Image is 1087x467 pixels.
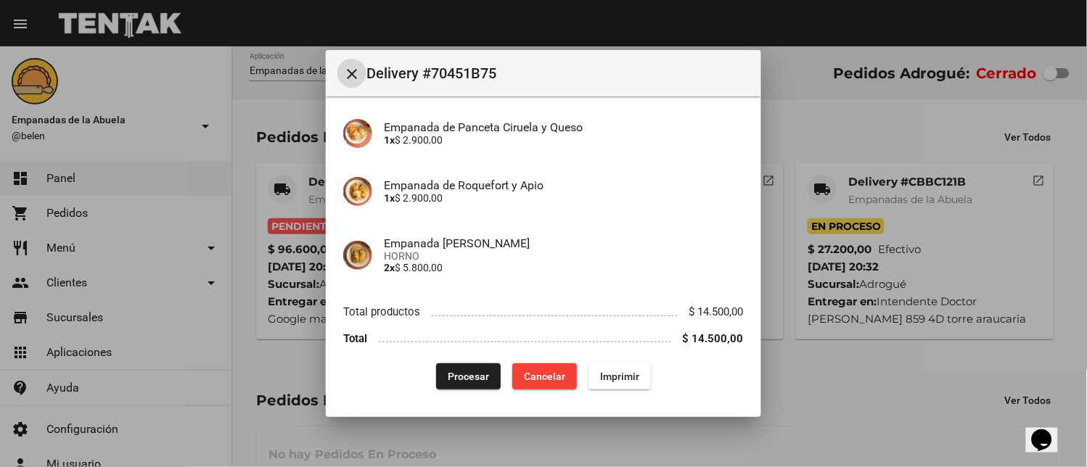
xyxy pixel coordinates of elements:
h4: Empanada [PERSON_NAME] [384,236,744,250]
li: Total productos $ 14.500,00 [343,299,744,326]
button: Imprimir [588,363,651,389]
img: a07d0382-12a7-4aaa-a9a8-9d363701184e.jpg [343,119,372,148]
p: $ 5.800,00 [384,262,744,273]
span: Cancelar [524,371,565,382]
h4: Empanada de Panceta Ciruela y Queso [384,120,744,134]
span: Procesar [448,371,489,382]
button: Procesar [436,363,501,389]
button: Cancelar [512,363,577,389]
b: 2x [384,262,395,273]
span: Imprimir [600,371,639,382]
span: HORNO [384,250,744,262]
li: Total $ 14.500,00 [343,325,744,352]
img: f753fea7-0f09-41b3-9a9e-ddb84fc3b359.jpg [343,241,372,270]
h4: Empanada de Roquefort y Apio [384,178,744,192]
button: Cerrar [337,59,366,88]
b: 1x [384,134,395,146]
p: $ 2.900,00 [384,134,744,146]
img: d59fadef-f63f-4083-8943-9e902174ec49.jpg [343,177,372,206]
b: 1x [384,192,395,204]
p: $ 2.900,00 [384,192,744,204]
mat-icon: Cerrar [343,65,361,83]
iframe: chat widget [1026,409,1072,452]
span: Delivery #70451B75 [366,62,750,85]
